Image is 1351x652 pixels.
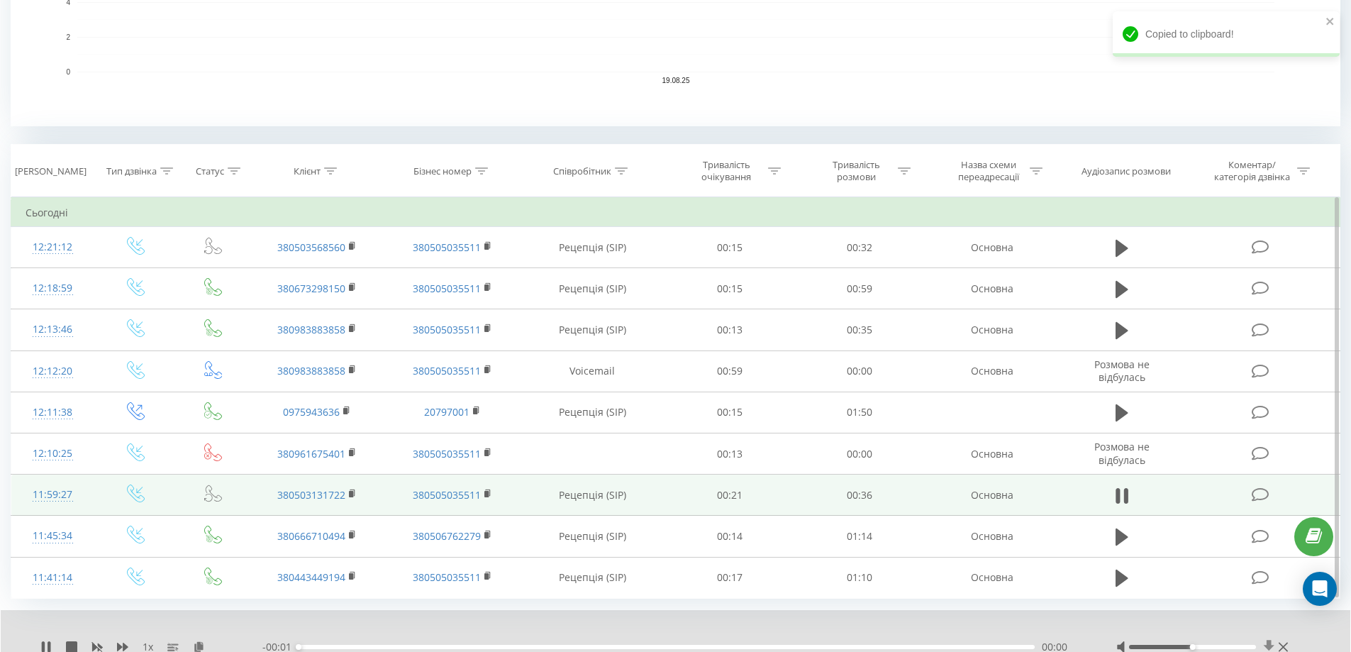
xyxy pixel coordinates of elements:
[520,350,665,392] td: Voicemail
[1094,358,1150,384] span: Розмова не відбулась
[924,475,1059,516] td: Основна
[520,268,665,309] td: Рецепція (SIP)
[26,275,80,302] div: 12:18:59
[795,309,925,350] td: 00:35
[950,159,1026,183] div: Назва схеми переадресації
[294,165,321,177] div: Клієнт
[277,488,345,502] a: 380503131722
[296,644,301,650] div: Accessibility label
[277,529,345,543] a: 380666710494
[665,350,795,392] td: 00:59
[520,475,665,516] td: Рецепція (SIP)
[413,364,481,377] a: 380505035511
[26,564,80,592] div: 11:41:14
[520,392,665,433] td: Рецепція (SIP)
[795,557,925,598] td: 01:10
[26,316,80,343] div: 12:13:46
[553,165,611,177] div: Співробітник
[1189,644,1195,650] div: Accessibility label
[277,570,345,584] a: 380443449194
[795,433,925,475] td: 00:00
[26,522,80,550] div: 11:45:34
[665,268,795,309] td: 00:15
[924,227,1059,268] td: Основна
[413,323,481,336] a: 380505035511
[196,165,224,177] div: Статус
[106,165,157,177] div: Тип дзвінка
[795,268,925,309] td: 00:59
[795,227,925,268] td: 00:32
[520,309,665,350] td: Рецепція (SIP)
[662,77,690,84] text: 19.08.25
[924,350,1059,392] td: Основна
[66,33,70,41] text: 2
[520,557,665,598] td: Рецепція (SIP)
[924,309,1059,350] td: Основна
[1094,440,1150,466] span: Розмова не відбулась
[924,557,1059,598] td: Основна
[795,516,925,557] td: 01:14
[1325,16,1335,29] button: close
[15,165,87,177] div: [PERSON_NAME]
[277,323,345,336] a: 380983883858
[818,159,894,183] div: Тривалість розмови
[26,358,80,385] div: 12:12:20
[26,481,80,509] div: 11:59:27
[413,165,472,177] div: Бізнес номер
[413,447,481,460] a: 380505035511
[665,227,795,268] td: 00:15
[413,282,481,295] a: 380505035511
[1082,165,1171,177] div: Аудіозапис розмови
[1211,159,1294,183] div: Коментар/категорія дзвінка
[795,475,925,516] td: 00:36
[277,364,345,377] a: 380983883858
[11,199,1340,227] td: Сьогодні
[413,529,481,543] a: 380506762279
[66,68,70,76] text: 0
[520,516,665,557] td: Рецепція (SIP)
[413,570,481,584] a: 380505035511
[26,233,80,261] div: 12:21:12
[1113,11,1340,57] div: Copied to clipboard!
[26,399,80,426] div: 12:11:38
[1303,572,1337,606] div: Open Intercom Messenger
[26,440,80,468] div: 12:10:25
[413,241,481,254] a: 380505035511
[924,516,1059,557] td: Основна
[277,282,345,295] a: 380673298150
[520,227,665,268] td: Рецепція (SIP)
[665,392,795,433] td: 00:15
[689,159,765,183] div: Тривалість очікування
[665,516,795,557] td: 00:14
[924,268,1059,309] td: Основна
[277,447,345,460] a: 380961675401
[665,309,795,350] td: 00:13
[795,392,925,433] td: 01:50
[413,488,481,502] a: 380505035511
[283,405,340,419] a: 0975943636
[665,433,795,475] td: 00:13
[795,350,925,392] td: 00:00
[665,475,795,516] td: 00:21
[424,405,469,419] a: 20797001
[665,557,795,598] td: 00:17
[924,433,1059,475] td: Основна
[277,241,345,254] a: 380503568560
